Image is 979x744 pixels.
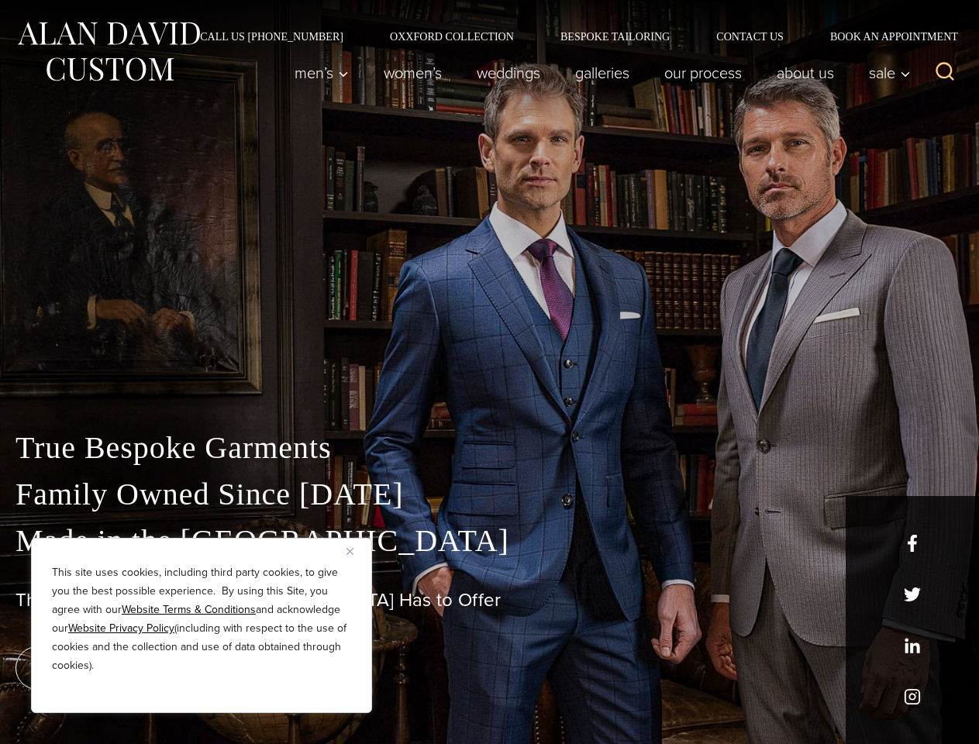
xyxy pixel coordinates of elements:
a: Oxxford Collection [367,31,537,42]
button: View Search Form [926,54,963,91]
a: Our Process [647,57,760,88]
h1: The Best Custom Suits [GEOGRAPHIC_DATA] Has to Offer [16,589,963,611]
nav: Secondary Navigation [177,31,963,42]
a: Call Us [PHONE_NUMBER] [177,31,367,42]
a: Website Terms & Conditions [122,601,256,618]
img: Close [346,548,353,555]
a: weddings [460,57,558,88]
a: Book an Appointment [807,31,963,42]
a: Galleries [558,57,647,88]
button: Close [346,542,365,560]
a: About Us [760,57,852,88]
span: Sale [869,65,911,81]
p: True Bespoke Garments Family Owned Since [DATE] Made in the [GEOGRAPHIC_DATA] [16,425,963,564]
a: book an appointment [16,646,233,690]
a: Bespoke Tailoring [537,31,693,42]
a: Contact Us [693,31,807,42]
nav: Primary Navigation [277,57,919,88]
img: Alan David Custom [16,17,202,86]
a: Website Privacy Policy [68,620,174,636]
a: Women’s [367,57,460,88]
p: This site uses cookies, including third party cookies, to give you the best possible experience. ... [52,563,351,675]
span: Men’s [295,65,349,81]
